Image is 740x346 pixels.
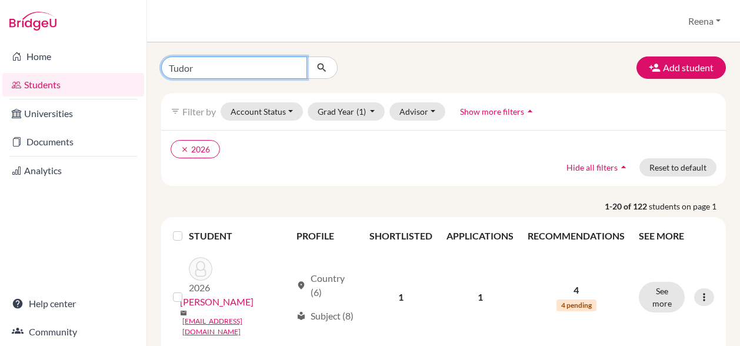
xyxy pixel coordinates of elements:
[566,162,618,172] span: Hide all filters
[439,222,521,250] th: APPLICATIONS
[389,102,445,121] button: Advisor
[524,105,536,117] i: arrow_drop_up
[649,200,726,212] span: students on page 1
[450,102,546,121] button: Show more filtersarrow_drop_up
[296,281,306,290] span: location_on
[289,222,362,250] th: PROFILE
[189,222,289,250] th: STUDENT
[171,140,220,158] button: clear2026
[2,292,144,315] a: Help center
[356,107,366,117] span: (1)
[632,222,721,250] th: SEE MORE
[189,257,212,281] img: Aggarwal, Ashriti
[2,73,144,97] a: Students
[180,310,187,317] span: mail
[362,222,439,250] th: SHORTLISTED
[636,56,726,79] button: Add student
[296,271,355,300] div: Country (6)
[618,161,629,173] i: arrow_drop_up
[556,300,596,311] span: 4 pending
[181,145,189,154] i: clear
[2,102,144,125] a: Universities
[439,250,521,344] td: 1
[460,107,524,117] span: Show more filters
[296,309,354,323] div: Subject (8)
[639,158,716,177] button: Reset to default
[2,159,144,182] a: Analytics
[2,130,144,154] a: Documents
[9,12,56,31] img: Bridge-U
[296,311,306,321] span: local_library
[189,281,212,295] p: 2026
[171,107,180,116] i: filter_list
[2,320,144,344] a: Community
[605,200,649,212] strong: 1-20 of 122
[362,250,439,344] td: 1
[528,283,625,297] p: 4
[182,106,216,117] span: Filter by
[683,10,726,32] button: Reena
[180,295,254,309] a: [PERSON_NAME]
[221,102,303,121] button: Account Status
[308,102,385,121] button: Grad Year(1)
[521,222,632,250] th: RECOMMENDATIONS
[161,56,307,79] input: Find student by name...
[182,316,291,337] a: [EMAIL_ADDRESS][DOMAIN_NAME]
[2,45,144,68] a: Home
[639,282,685,312] button: See more
[556,158,639,177] button: Hide all filtersarrow_drop_up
